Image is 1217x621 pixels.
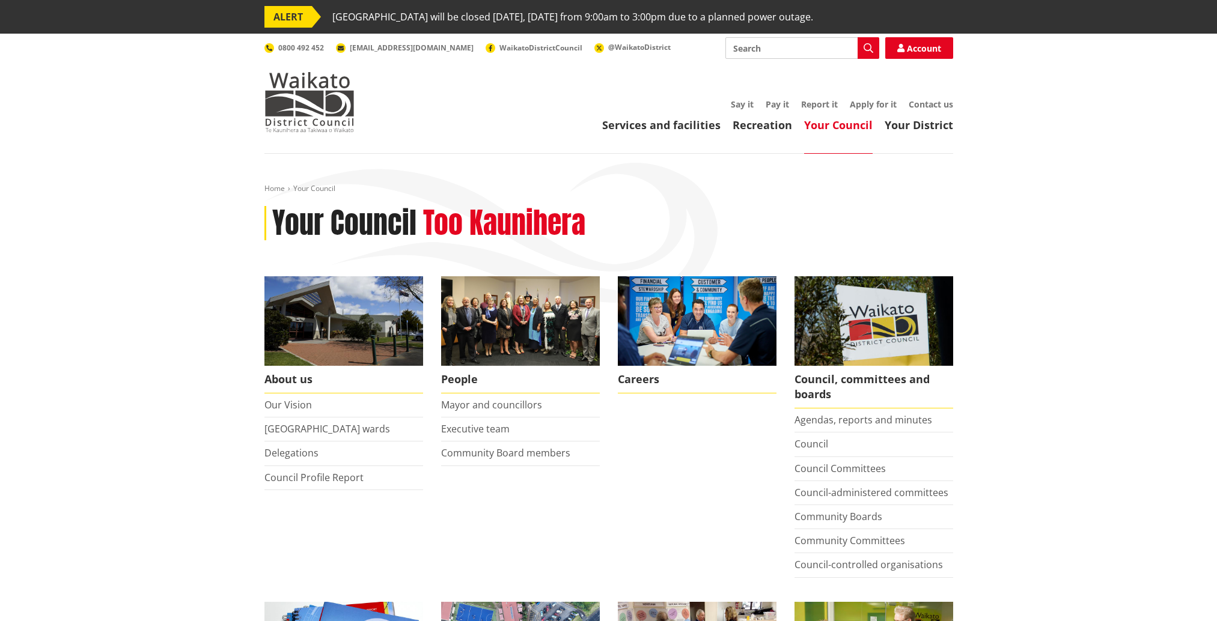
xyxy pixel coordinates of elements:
[423,206,585,241] h2: Too Kaunihera
[795,437,828,450] a: Council
[441,398,542,411] a: Mayor and councillors
[264,471,364,484] a: Council Profile Report
[618,276,776,366] img: Office staff in meeting - Career page
[885,118,953,132] a: Your District
[336,43,474,53] a: [EMAIL_ADDRESS][DOMAIN_NAME]
[850,98,897,110] a: Apply for it
[608,42,671,52] span: @WaikatoDistrict
[272,206,416,241] h1: Your Council
[795,486,948,499] a: Council-administered committees
[602,118,721,132] a: Services and facilities
[264,276,423,366] img: WDC Building 0015
[731,98,754,110] a: Say it
[795,276,953,366] img: Waikato-District-Council-sign
[441,276,600,366] img: 2022 Council
[766,98,789,110] a: Pay it
[264,422,390,435] a: [GEOGRAPHIC_DATA] wards
[264,43,324,53] a: 0800 492 452
[264,6,312,28] span: ALERT
[795,366,953,408] span: Council, committees and boards
[264,366,423,393] span: About us
[795,276,953,408] a: Waikato-District-Council-sign Council, committees and boards
[332,6,813,28] span: [GEOGRAPHIC_DATA] will be closed [DATE], [DATE] from 9:00am to 3:00pm due to a planned power outage.
[264,446,319,459] a: Delegations
[441,366,600,393] span: People
[801,98,838,110] a: Report it
[350,43,474,53] span: [EMAIL_ADDRESS][DOMAIN_NAME]
[499,43,582,53] span: WaikatoDistrictCouncil
[441,422,510,435] a: Executive team
[618,366,776,393] span: Careers
[264,398,312,411] a: Our Vision
[725,37,879,59] input: Search input
[441,446,570,459] a: Community Board members
[264,184,953,194] nav: breadcrumb
[264,183,285,193] a: Home
[885,37,953,59] a: Account
[264,276,423,393] a: WDC Building 0015 About us
[795,534,905,547] a: Community Committees
[795,510,882,523] a: Community Boards
[594,42,671,52] a: @WaikatoDistrict
[264,72,355,132] img: Waikato District Council - Te Kaunihera aa Takiwaa o Waikato
[486,43,582,53] a: WaikatoDistrictCouncil
[795,462,886,475] a: Council Committees
[909,98,953,110] a: Contact us
[733,118,792,132] a: Recreation
[278,43,324,53] span: 0800 492 452
[795,558,943,571] a: Council-controlled organisations
[804,118,873,132] a: Your Council
[618,276,776,393] a: Careers
[441,276,600,393] a: 2022 Council People
[293,183,335,193] span: Your Council
[795,413,932,426] a: Agendas, reports and minutes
